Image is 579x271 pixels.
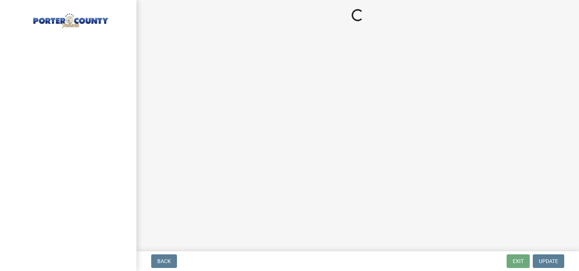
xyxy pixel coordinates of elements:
button: Update [533,254,564,268]
span: Update [539,258,558,264]
span: Back [157,258,171,264]
img: Porter County, Indiana [15,8,124,29]
button: Back [151,254,177,268]
button: Exit [507,254,530,268]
